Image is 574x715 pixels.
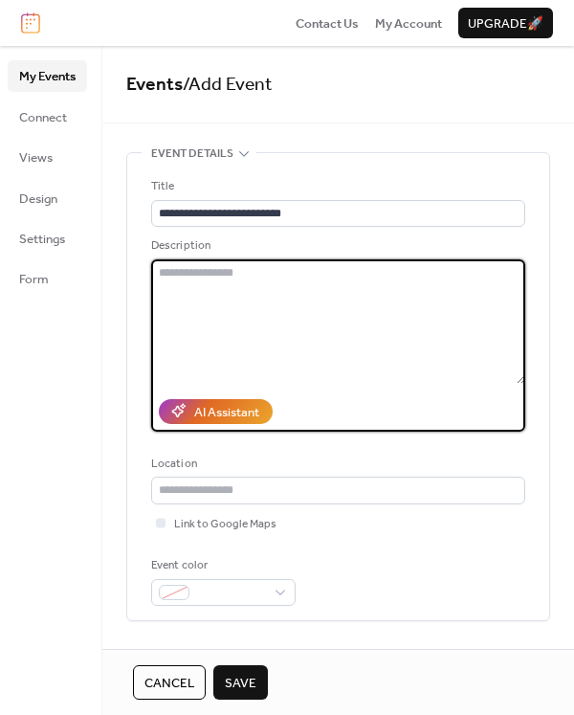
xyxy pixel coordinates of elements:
button: Cancel [133,665,206,700]
a: Connect [8,101,87,132]
a: Events [126,67,183,102]
button: AI Assistant [159,399,273,424]
div: Location [151,455,521,474]
button: Save [213,665,268,700]
a: Contact Us [296,13,359,33]
a: My Events [8,60,87,91]
span: My Events [19,67,76,86]
a: Settings [8,223,87,254]
span: Cancel [144,674,194,693]
span: Views [19,148,53,168]
span: Connect [19,108,67,127]
span: Upgrade 🚀 [468,14,543,34]
div: Title [151,177,521,196]
a: Design [8,183,87,213]
a: My Account [375,13,442,33]
span: Link to Google Maps [174,515,276,534]
span: Event details [151,145,233,164]
span: Contact Us [296,14,359,34]
button: Upgrade🚀 [458,8,553,38]
img: logo [21,12,40,34]
span: Settings [19,230,65,249]
span: / Add Event [183,67,273,102]
span: Save [225,674,256,693]
span: Form [19,270,49,289]
span: Design [19,190,57,209]
span: My Account [375,14,442,34]
div: Description [151,236,521,256]
div: Event color [151,556,292,575]
a: Form [8,263,87,294]
div: AI Assistant [194,403,259,422]
span: Date and time [151,644,232,663]
a: Views [8,142,87,172]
